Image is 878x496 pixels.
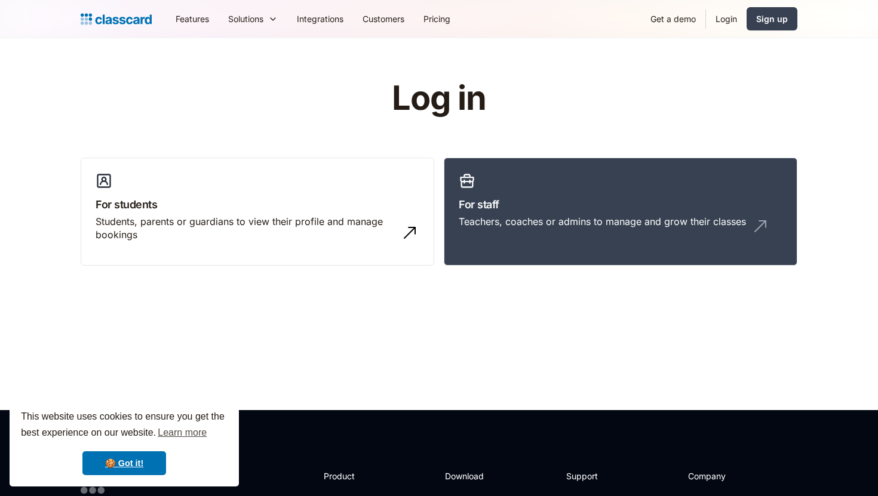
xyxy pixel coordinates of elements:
[459,196,782,212] h3: For staff
[756,13,788,25] div: Sign up
[287,5,353,32] a: Integrations
[444,158,797,266] a: For staffTeachers, coaches or admins to manage and grow their classes
[706,5,747,32] a: Login
[353,5,414,32] a: Customers
[10,398,239,486] div: cookieconsent
[82,451,166,475] a: dismiss cookie message
[81,158,434,266] a: For studentsStudents, parents or guardians to view their profile and manage bookings
[228,13,263,25] div: Solutions
[459,215,746,228] div: Teachers, coaches or admins to manage and grow their classes
[156,424,208,442] a: learn more about cookies
[81,11,152,27] a: home
[445,470,494,482] h2: Download
[747,7,797,30] a: Sign up
[641,5,705,32] a: Get a demo
[688,470,768,482] h2: Company
[96,215,395,242] div: Students, parents or guardians to view their profile and manage bookings
[96,196,419,212] h3: For students
[324,470,388,482] h2: Product
[219,5,287,32] div: Solutions
[566,470,615,482] h2: Support
[414,5,460,32] a: Pricing
[166,5,219,32] a: Features
[21,409,228,442] span: This website uses cookies to ensure you get the best experience on our website.
[250,80,629,117] h1: Log in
